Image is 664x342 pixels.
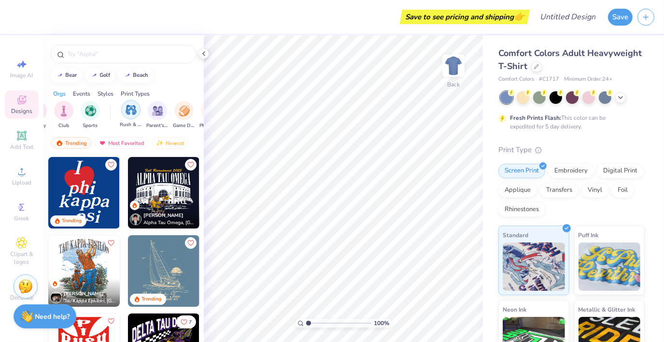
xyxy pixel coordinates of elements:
span: Decorate [10,294,33,301]
button: filter button [54,101,73,129]
div: Back [447,80,460,89]
img: Puff Ink [579,242,641,291]
div: filter for Club [54,101,73,129]
img: trend_line.gif [56,72,64,78]
div: beach [133,72,149,78]
img: Parent's Weekend Image [152,105,163,116]
span: Puff Ink [579,230,599,240]
div: Digital Print [597,164,644,178]
div: Transfers [540,183,579,198]
img: Club Image [58,105,69,116]
button: filter button [120,101,142,129]
div: Save to see pricing and shipping [402,10,527,24]
img: ce1a5c7d-473b-49b2-a901-342ef3f841aa [199,157,270,228]
div: Newest [152,137,188,149]
div: Most Favorited [94,137,149,149]
img: Game Day Image [179,105,190,116]
button: bear [51,68,82,83]
div: filter for Sports [81,101,100,129]
span: Comfort Colors [498,75,534,84]
div: Print Type [498,144,645,156]
div: This color can be expedited for 5 day delivery. [510,114,629,131]
button: filter button [81,101,100,129]
button: Like [176,315,196,328]
div: Trending [62,217,82,225]
img: Avatar [50,292,62,303]
span: Alpha Tau Omega, [GEOGRAPHIC_DATA] [143,219,196,227]
span: 👉 [514,11,524,22]
img: Back [444,56,463,75]
img: 8dd0a095-001a-4357-9dc2-290f0919220d [119,157,191,228]
span: [PERSON_NAME] [143,212,184,219]
button: Like [105,315,117,327]
span: Metallic & Glitter Ink [579,304,636,314]
div: Print Types [121,89,150,98]
button: Save [608,9,633,26]
span: Parent's Weekend [146,122,169,129]
div: bear [66,72,77,78]
span: Game Day [173,122,195,129]
div: Applique [498,183,537,198]
button: golf [85,68,115,83]
span: Philanthropy [199,122,222,129]
img: 642ee57d-cbfd-4e95-af9a-eb76752c2561 [128,157,199,228]
strong: Need help? [35,312,70,321]
img: trend_line.gif [90,72,98,78]
span: Designs [11,107,32,115]
img: Rush & Bid Image [126,104,137,115]
img: Standard [503,242,565,291]
span: 100 % [374,319,389,328]
span: # C1717 [539,75,559,84]
div: Rhinestones [498,202,545,217]
button: filter button [199,101,222,129]
div: filter for Parent's Weekend [146,101,169,129]
div: filter for Rush & Bid [120,100,142,128]
span: Minimum Order: 24 + [564,75,612,84]
button: beach [118,68,153,83]
span: Upload [12,179,31,186]
div: Embroidery [548,164,594,178]
span: 7 [189,320,192,325]
img: Avatar [130,214,141,225]
img: eb213d54-80e9-4060-912d-9752b3a91b98 [48,235,120,307]
div: Styles [98,89,113,98]
button: filter button [146,101,169,129]
img: trend_line.gif [124,72,131,78]
button: filter button [173,101,195,129]
input: Untitled Design [532,7,603,27]
div: Foil [611,183,634,198]
strong: Fresh Prints Flash: [510,114,561,122]
span: Club [58,122,69,129]
span: [PERSON_NAME] [64,290,104,297]
img: Sports Image [85,105,96,116]
img: trending.gif [56,140,63,146]
img: 43727eaa-7681-42c7-8d38-2da268a7c3a1 [128,235,199,307]
div: Trending [141,296,161,303]
img: Newest.gif [156,140,164,146]
span: Add Text [10,143,33,151]
img: fce72644-5a51-4a8d-92bd-a60745c9fb8f [119,235,191,307]
button: Like [185,237,197,249]
span: Clipart & logos [5,250,39,266]
div: Orgs [53,89,66,98]
div: Vinyl [581,183,608,198]
span: Neon Ink [503,304,526,314]
button: Like [185,159,197,171]
button: Like [105,159,117,171]
div: filter for Philanthropy [199,101,222,129]
input: Try "Alpha" [67,49,190,59]
img: f6158eb7-cc5b-49f7-a0db-65a8f5223f4c [48,157,120,228]
img: most_fav.gif [99,140,106,146]
span: Rush & Bid [120,121,142,128]
span: Tau Kappa Epsilon, [GEOGRAPHIC_DATA][US_STATE] [64,298,116,305]
span: Comfort Colors Adult Heavyweight T-Shirt [498,47,642,72]
div: golf [100,72,111,78]
span: Image AI [11,71,33,79]
button: Like [105,237,117,249]
span: Greek [14,214,29,222]
div: Screen Print [498,164,545,178]
span: Sports [83,122,98,129]
span: Standard [503,230,528,240]
div: filter for Game Day [173,101,195,129]
div: Events [73,89,90,98]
